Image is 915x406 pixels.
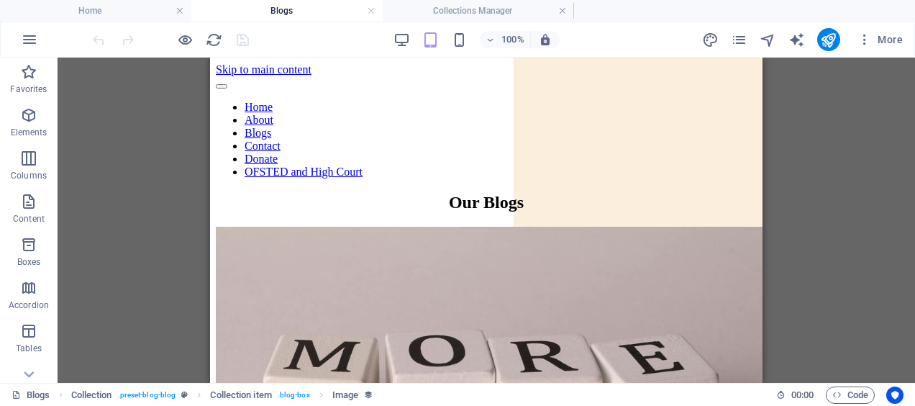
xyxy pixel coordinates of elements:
[191,3,383,19] h4: Blogs
[11,170,47,181] p: Columns
[205,31,222,48] button: reload
[886,387,903,404] button: Usercentrics
[776,387,814,404] h6: Session time
[71,387,112,404] span: Click to select. Double-click to edit
[9,299,49,311] p: Accordion
[702,31,719,48] button: design
[364,390,373,400] i: This element is bound to a collection
[11,127,47,138] p: Elements
[210,387,271,404] span: Click to select. Double-click to edit
[788,31,806,48] button: text_generator
[760,31,777,48] button: navigator
[731,32,747,48] i: Pages (Ctrl+Alt+S)
[383,3,574,19] h4: Collections Manager
[832,387,868,404] span: Code
[480,31,531,48] button: 100%
[817,28,840,51] button: publish
[820,32,837,48] i: Publish
[13,213,45,225] p: Content
[278,387,310,404] span: . blog-box
[16,343,42,354] p: Tables
[760,32,776,48] i: Navigator
[6,6,101,18] a: Skip to main content
[791,387,814,404] span: 00 00
[702,32,719,48] i: Design (Ctrl+Alt+Y)
[206,32,222,48] i: Reload page
[12,387,50,404] a: Click to cancel selection. Double-click to open Pages
[71,387,374,404] nav: breadcrumb
[181,391,188,399] i: This element is a customizable preset
[731,31,748,48] button: pages
[788,32,805,48] i: AI Writer
[10,84,47,95] p: Favorites
[118,387,176,404] span: . preset-blog-blog
[17,256,41,268] p: Boxes
[332,387,358,404] span: Click to select. Double-click to edit
[539,33,552,46] i: On resize automatically adjust zoom level to fit chosen device.
[857,32,903,47] span: More
[826,387,875,404] button: Code
[501,31,524,48] h6: 100%
[852,28,909,51] button: More
[801,389,804,400] span: :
